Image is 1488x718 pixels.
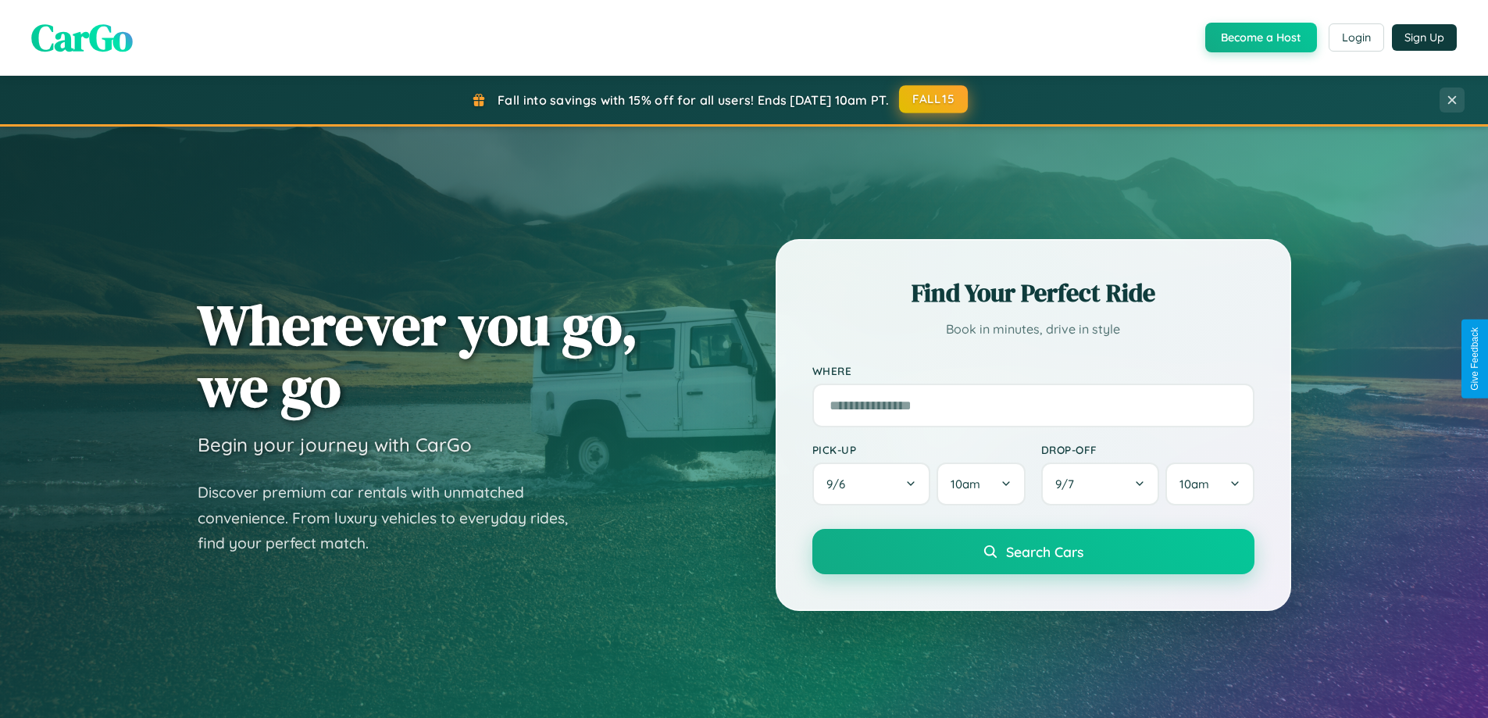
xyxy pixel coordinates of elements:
[812,463,931,505] button: 9/6
[1179,477,1209,491] span: 10am
[951,477,980,491] span: 10am
[1055,477,1082,491] span: 9 / 7
[812,529,1254,574] button: Search Cars
[899,85,968,113] button: FALL15
[812,364,1254,377] label: Where
[812,443,1026,456] label: Pick-up
[198,433,472,456] h3: Begin your journey with CarGo
[1006,543,1083,560] span: Search Cars
[1205,23,1317,52] button: Become a Host
[812,276,1254,310] h2: Find Your Perfect Ride
[198,480,588,556] p: Discover premium car rentals with unmatched convenience. From luxury vehicles to everyday rides, ...
[31,12,133,63] span: CarGo
[1041,443,1254,456] label: Drop-off
[1329,23,1384,52] button: Login
[1041,463,1160,505] button: 9/7
[1469,327,1480,391] div: Give Feedback
[937,463,1025,505] button: 10am
[826,477,853,491] span: 9 / 6
[812,318,1254,341] p: Book in minutes, drive in style
[1165,463,1254,505] button: 10am
[198,294,638,417] h1: Wherever you go, we go
[498,92,889,108] span: Fall into savings with 15% off for all users! Ends [DATE] 10am PT.
[1392,24,1457,51] button: Sign Up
